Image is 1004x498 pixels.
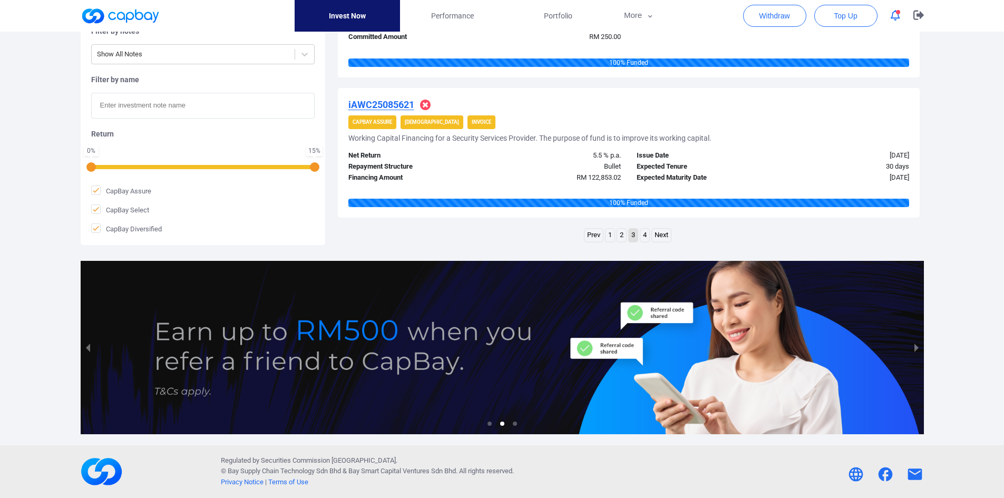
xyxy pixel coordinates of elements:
button: previous slide / item [81,261,95,435]
strong: Invoice [472,119,491,125]
strong: CapBay Assure [353,119,392,125]
div: Committed Amount [340,32,485,43]
a: Previous page [584,229,603,242]
div: 0 % [86,148,96,154]
span: Performance [431,10,474,22]
button: Top Up [814,5,878,27]
span: CapBay Assure [91,185,151,196]
div: 15 % [308,148,320,154]
a: Page 2 [617,229,626,242]
div: [DATE] [773,172,917,183]
span: RM 122,853.02 [577,173,621,181]
li: slide item 3 [513,422,517,426]
div: Issue Date [629,150,773,161]
div: 5.5 % p.a. [484,150,629,161]
span: Top Up [834,11,857,21]
h5: Filter by name [91,75,315,84]
a: Privacy Notice [221,478,264,486]
li: slide item 2 [500,422,504,426]
a: Page 4 [640,229,649,242]
a: Page 3 is your current page [629,229,638,242]
div: Bullet [484,161,629,172]
span: Portfolio [544,10,572,22]
li: slide item 1 [488,422,492,426]
img: footerLogo [81,451,123,493]
span: CapBay Diversified [91,223,162,234]
span: CapBay Select [91,204,149,215]
div: [DATE] [773,150,917,161]
span: Bay Smart Capital Ventures Sdn Bhd [348,467,456,475]
h5: Return [91,129,315,139]
div: Repayment Structure [340,161,485,172]
span: RM 250.00 [589,33,621,41]
div: Expected Maturity Date [629,172,773,183]
button: next slide / item [909,261,924,435]
input: Enter investment note name [91,93,315,119]
div: Financing Amount [340,172,485,183]
div: 100 % Funded [348,199,909,207]
div: Expected Tenure [629,161,773,172]
h5: Working Capital Financing for a Security Services Provider. The purpose of fund is to improve its... [348,133,711,143]
div: 100 % Funded [348,58,909,67]
div: 30 days [773,161,917,172]
button: Withdraw [743,5,806,27]
strong: [DEMOGRAPHIC_DATA] [405,119,459,125]
p: Regulated by Securities Commission [GEOGRAPHIC_DATA]. © Bay Supply Chain Technology Sdn Bhd & . A... [221,455,514,488]
u: iAWC25085621 [348,99,414,110]
div: Net Return [340,150,485,161]
a: Next page [652,229,671,242]
a: Terms of Use [268,478,308,486]
a: Page 1 [606,229,615,242]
